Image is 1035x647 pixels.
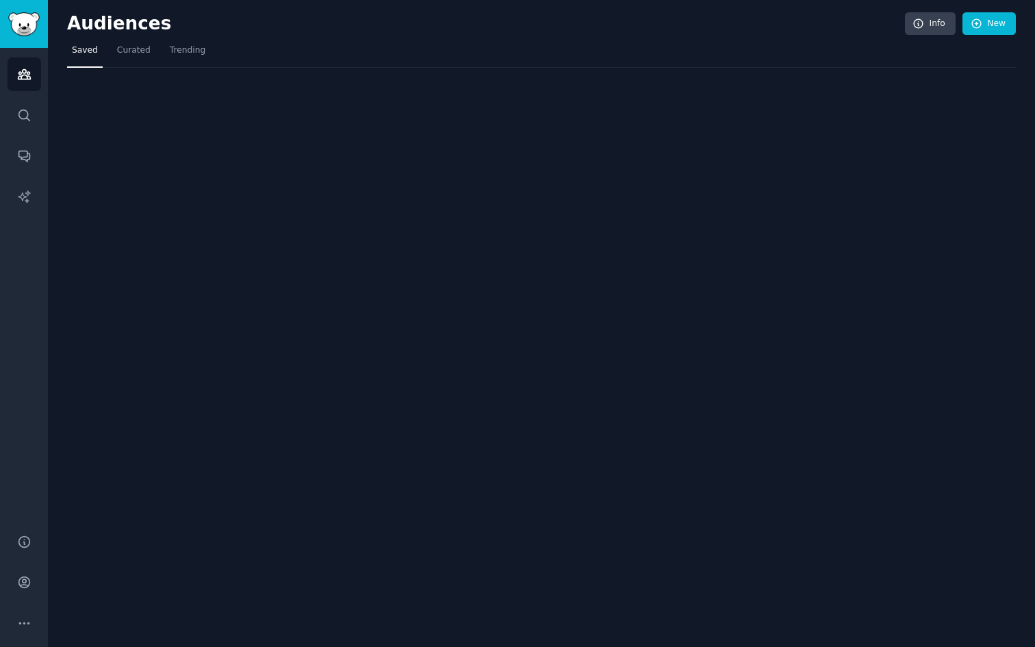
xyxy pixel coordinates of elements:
h2: Audiences [67,13,905,35]
a: Curated [112,40,155,68]
span: Trending [170,45,205,57]
span: Curated [117,45,151,57]
a: Trending [165,40,210,68]
span: Saved [72,45,98,57]
a: New [962,12,1016,36]
a: Saved [67,40,103,68]
a: Info [905,12,956,36]
img: GummySearch logo [8,12,40,36]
